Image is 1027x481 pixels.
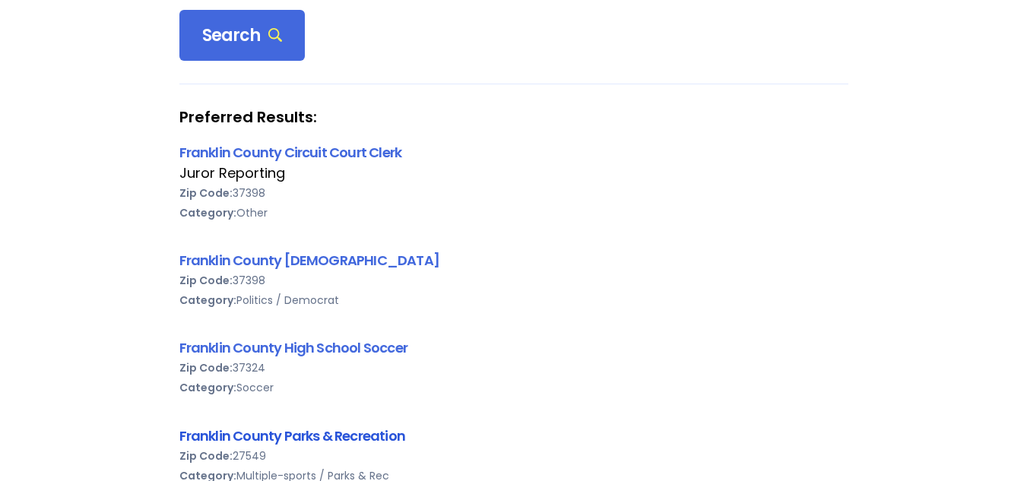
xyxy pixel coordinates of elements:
b: Zip Code: [179,448,233,464]
div: Soccer [179,378,848,397]
a: Franklin County [DEMOGRAPHIC_DATA] [179,251,439,270]
div: 37398 [179,271,848,290]
b: Category: [179,205,236,220]
a: Franklin County High School Soccer [179,338,407,357]
b: Zip Code: [179,360,233,375]
div: Juror Reporting [179,163,848,183]
b: Zip Code: [179,185,233,201]
div: Search [179,10,306,62]
a: Franklin County Circuit Court Clerk [179,143,402,162]
b: Category: [179,380,236,395]
div: Franklin County Parks & Recreation [179,426,848,446]
strong: Preferred Results: [179,107,848,127]
div: 37398 [179,183,848,203]
div: Franklin County [DEMOGRAPHIC_DATA] [179,250,848,271]
a: Franklin County Parks & Recreation [179,426,405,445]
b: Category: [179,293,236,308]
div: Franklin County High School Soccer [179,337,848,358]
div: Politics / Democrat [179,290,848,310]
div: 27549 [179,446,848,466]
div: 37324 [179,358,848,378]
div: Franklin County Circuit Court Clerk [179,142,848,163]
div: Other [179,203,848,223]
b: Zip Code: [179,273,233,288]
span: Search [202,25,283,46]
